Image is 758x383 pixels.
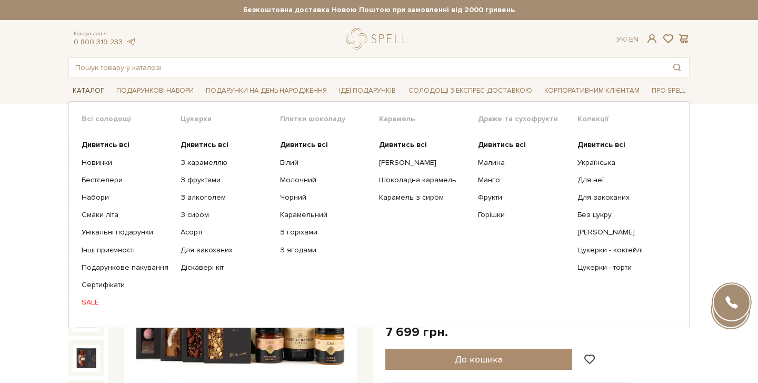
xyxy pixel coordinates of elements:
[73,345,100,372] img: Подарунок Солодка фантазія
[82,263,173,272] a: Подарункове пакування
[478,114,577,124] span: Драже та сухофрукти
[82,228,173,237] a: Унікальні подарунки
[379,140,427,149] b: Дивитись всі
[379,158,470,168] a: [PERSON_NAME]
[346,28,412,50] a: logo
[82,140,129,149] b: Дивитись всі
[385,349,572,370] button: До кошика
[625,35,627,44] span: |
[478,158,569,168] a: Малина
[82,175,173,185] a: Бестселери
[181,140,228,149] b: Дивитись всі
[181,228,272,237] a: Асорті
[478,175,569,185] a: Манго
[577,114,676,124] span: Колекції
[280,210,371,220] a: Карамельний
[280,193,371,202] a: Чорний
[455,353,503,365] span: До кошика
[125,37,136,46] a: telegram
[181,140,272,150] a: Дивитись всі
[82,158,173,168] a: Новинки
[577,228,669,237] a: [PERSON_NAME]
[181,245,272,255] a: Для закоханих
[280,158,371,168] a: Білий
[74,31,136,37] span: Консультація:
[577,245,669,255] a: Цукерки - коктейлі
[162,5,596,15] strong: Безкоштовна доставка Новою Поштою при замовленні від 2000 гривень
[478,140,526,149] b: Дивитись всі
[379,193,470,202] a: Карамель з сиром
[577,140,625,149] b: Дивитись всі
[379,140,470,150] a: Дивитись всі
[202,83,331,99] span: Подарунки на День народження
[577,158,669,168] a: Українська
[478,210,569,220] a: Горішки
[379,175,470,185] a: Шоколадна карамель
[665,58,689,77] button: Пошук товару у каталозі
[335,83,400,99] span: Ідеї подарунків
[112,83,198,99] span: Подарункові набори
[577,175,669,185] a: Для неї
[68,83,108,99] span: Каталог
[577,210,669,220] a: Без цукру
[181,263,272,272] a: Діскавері кіт
[82,140,173,150] a: Дивитись всі
[74,37,123,46] a: 0 800 319 233
[280,228,371,237] a: З горіхами
[181,193,272,202] a: З алкоголем
[478,140,569,150] a: Дивитись всі
[280,245,371,255] a: З ягодами
[647,83,690,99] span: Про Spell
[181,210,272,220] a: З сиром
[280,175,371,185] a: Молочний
[82,245,173,255] a: Інші приємності
[181,114,280,124] span: Цукерки
[385,324,448,340] div: 7 699 грн.
[82,193,173,202] a: Набори
[616,35,639,44] div: Ук
[577,263,669,272] a: Цукерки - торти
[82,298,173,307] a: SALE
[82,114,181,124] span: Всі солодощі
[577,140,669,150] a: Дивитись всі
[280,114,379,124] span: Плитки шоколаду
[478,193,569,202] a: Фрукти
[404,82,536,100] a: Солодощі з експрес-доставкою
[629,35,639,44] a: En
[181,175,272,185] a: З фруктами
[379,114,478,124] span: Карамель
[540,82,644,100] a: Корпоративним клієнтам
[69,58,665,77] input: Пошук товару у каталозі
[82,210,173,220] a: Смаки літа
[181,158,272,168] a: З карамеллю
[577,193,669,202] a: Для закоханих
[280,140,328,149] b: Дивитись всі
[82,280,173,290] a: Сертифікати
[280,140,371,150] a: Дивитись всі
[68,101,690,328] div: Каталог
